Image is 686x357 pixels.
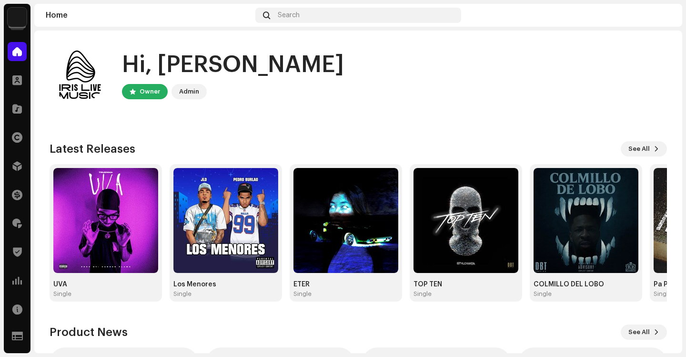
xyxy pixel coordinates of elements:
div: Single [53,290,71,298]
img: 28db9529-3840-4489-9846-7c613287d5a7 [293,168,398,273]
div: Single [654,290,672,298]
div: COLMILLO DEL LOBO [534,281,638,288]
img: 4dfb21be-980f-4c35-894a-726d54a79389 [656,8,671,23]
h3: Latest Releases [50,141,135,157]
div: Home [46,11,252,19]
img: 2cbe8125-79eb-438e-80cd-a99ffbaf18e1 [534,168,638,273]
img: 356dfb82-1254-4e73-a1f9-eb76d178b69c [173,168,278,273]
div: Admin [179,86,199,97]
button: See All [621,141,667,157]
div: TOP TEN [414,281,518,288]
div: Single [534,290,552,298]
div: Hi, [PERSON_NAME] [122,50,344,80]
div: Single [414,290,432,298]
div: ETER [293,281,398,288]
img: 6e0d2e43-9dc3-4602-a914-8c2fb65eeb1d [53,168,158,273]
div: Los Menores [173,281,278,288]
img: 53662900-af72-4667-b75b-abaab2087061 [414,168,518,273]
span: See All [628,139,650,158]
div: Owner [140,86,160,97]
div: Single [173,290,192,298]
span: See All [628,323,650,342]
h3: Product News [50,325,128,340]
span: Search [278,11,300,19]
div: Single [293,290,312,298]
button: See All [621,325,667,340]
img: 4dfb21be-980f-4c35-894a-726d54a79389 [50,46,107,103]
div: UVA [53,281,158,288]
img: a6ef08d4-7f4e-4231-8c15-c968ef671a47 [8,8,27,27]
